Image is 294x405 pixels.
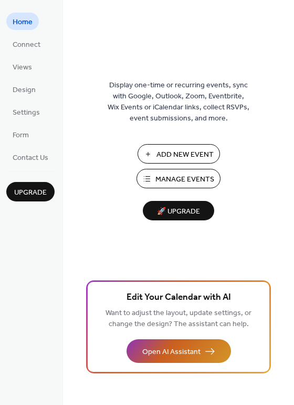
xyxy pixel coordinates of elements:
[127,339,231,363] button: Open AI Assistant
[6,126,35,143] a: Form
[6,13,39,30] a: Home
[127,290,231,305] span: Edit Your Calendar with AI
[14,187,47,198] span: Upgrade
[108,80,249,124] span: Display one-time or recurring events, sync with Google, Outlook, Zoom, Eventbrite, Wix Events or ...
[142,347,201,358] span: Open AI Assistant
[6,182,55,201] button: Upgrade
[143,201,214,220] button: 🚀 Upgrade
[136,169,220,188] button: Manage Events
[106,306,251,331] span: Want to adjust the layout, update settings, or change the design? The assistant can help.
[149,205,208,219] span: 🚀 Upgrade
[138,144,220,164] button: Add New Event
[156,149,214,160] span: Add New Event
[13,85,36,96] span: Design
[13,130,29,141] span: Form
[13,107,40,118] span: Settings
[6,58,38,75] a: Views
[6,80,42,98] a: Design
[13,62,32,73] span: Views
[13,17,33,28] span: Home
[13,153,48,164] span: Contact Us
[13,39,40,50] span: Connect
[6,35,47,53] a: Connect
[6,103,46,120] a: Settings
[6,148,55,166] a: Contact Us
[155,174,214,185] span: Manage Events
